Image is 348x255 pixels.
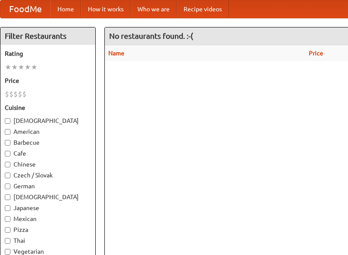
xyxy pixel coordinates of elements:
input: Barbecue [5,140,10,146]
li: $ [5,89,9,99]
input: [DEMOGRAPHIC_DATA] [5,118,10,124]
h5: Price [5,76,91,85]
a: Recipe videos [177,0,229,18]
a: Who we are [130,0,177,18]
label: Chinese [5,160,91,169]
li: $ [18,89,22,99]
input: [DEMOGRAPHIC_DATA] [5,194,10,200]
label: American [5,127,91,136]
li: $ [22,89,27,99]
a: How it works [81,0,130,18]
ng-pluralize: No restaurants found. :-( [109,32,193,40]
input: Japanese [5,205,10,211]
li: ★ [11,62,18,72]
a: FoodMe [0,0,50,18]
label: Cafe [5,149,91,158]
a: Price [309,50,323,57]
input: Thai [5,238,10,244]
label: [DEMOGRAPHIC_DATA] [5,116,91,125]
label: Pizza [5,225,91,234]
li: ★ [18,62,24,72]
input: Vegetarian [5,249,10,255]
label: Barbecue [5,138,91,147]
li: $ [9,89,13,99]
input: American [5,129,10,135]
li: $ [13,89,18,99]
a: Name [108,50,124,57]
li: ★ [31,62,37,72]
li: ★ [5,62,11,72]
label: Thai [5,236,91,245]
input: German [5,184,10,189]
h4: Filter Restaurants [0,27,95,45]
label: Japanese [5,204,91,212]
a: Home [50,0,81,18]
input: Chinese [5,162,10,167]
label: Czech / Slovak [5,171,91,180]
label: Mexican [5,214,91,223]
label: [DEMOGRAPHIC_DATA] [5,193,91,201]
h5: Cuisine [5,103,91,112]
h5: Rating [5,49,91,58]
input: Pizza [5,227,10,233]
input: Mexican [5,216,10,222]
input: Cafe [5,151,10,156]
label: German [5,182,91,190]
input: Czech / Slovak [5,173,10,178]
li: ★ [24,62,31,72]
